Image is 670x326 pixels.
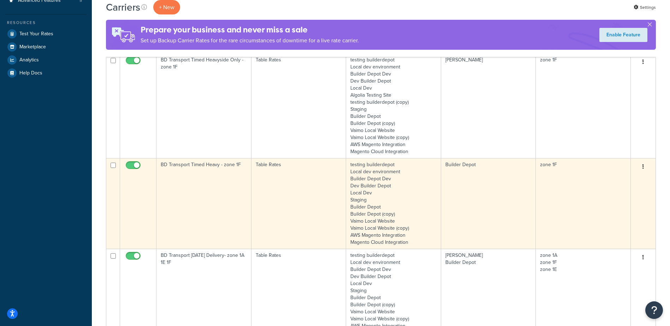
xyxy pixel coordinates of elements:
[346,53,441,158] td: testing builderdepot Local dev environment Builder Depot Dev Dev Builder Depot Local Dev Algolia ...
[599,28,647,42] a: Enable Feature
[5,67,87,79] a: Help Docs
[106,0,140,14] h1: Carriers
[346,158,441,249] td: testing builderdepot Local dev environment Builder Depot Dev Dev Builder Depot Local Dev Staging ...
[5,20,87,26] div: Resources
[536,53,631,158] td: zone 1F
[19,31,53,37] span: Test Your Rates
[634,2,656,12] a: Settings
[251,53,346,158] td: Table Rates
[441,158,536,249] td: Builder Depot
[5,41,87,53] a: Marketplace
[19,57,39,63] span: Analytics
[645,301,663,319] button: Open Resource Center
[141,24,359,36] h4: Prepare your business and never miss a sale
[141,36,359,46] p: Set up Backup Carrier Rates for the rare circumstances of downtime for a live rate carrier.
[5,54,87,66] a: Analytics
[441,53,536,158] td: [PERSON_NAME]
[251,158,346,249] td: Table Rates
[5,28,87,40] a: Test Your Rates
[19,44,46,50] span: Marketplace
[156,53,251,158] td: BD Transport Timed Heavyside Only - zone 1F
[536,158,631,249] td: zone 1F
[19,70,42,76] span: Help Docs
[156,158,251,249] td: BD Transport Timed Heavy - zone 1F
[106,20,141,50] img: ad-rules-rateshop-fe6ec290ccb7230408bd80ed9643f0289d75e0ffd9eb532fc0e269fcd187b520.png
